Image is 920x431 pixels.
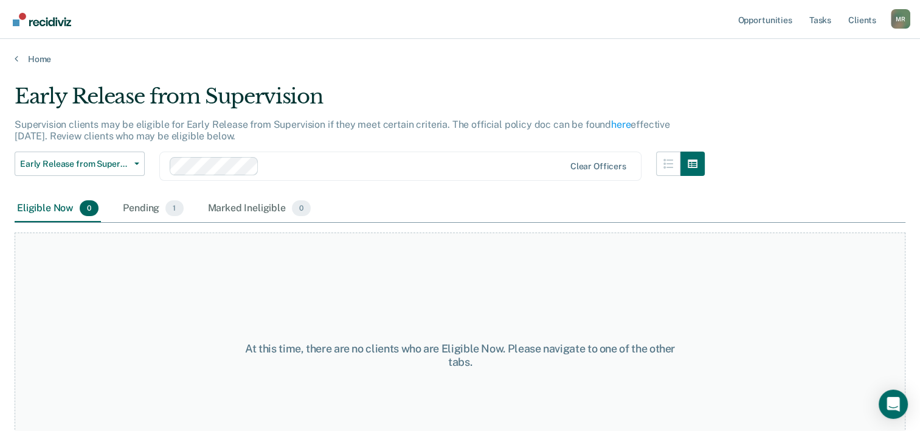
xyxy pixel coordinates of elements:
span: 1 [165,200,183,216]
span: 0 [80,200,99,216]
div: Eligible Now0 [15,195,101,222]
span: Early Release from Supervision [20,159,130,169]
div: Marked Ineligible0 [206,195,314,222]
div: Clear officers [570,161,626,172]
div: Pending1 [120,195,185,222]
div: Early Release from Supervision [15,84,705,119]
button: Profile dropdown button [891,9,910,29]
div: At this time, there are no clients who are Eligible Now. Please navigate to one of the other tabs. [238,342,683,368]
button: Early Release from Supervision [15,152,145,176]
div: Open Intercom Messenger [879,390,908,419]
span: 0 [292,200,311,216]
img: Recidiviz [13,13,71,26]
a: here [611,119,631,130]
a: Home [15,54,905,65]
div: M R [891,9,910,29]
p: Supervision clients may be eligible for Early Release from Supervision if they meet certain crite... [15,119,670,142]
